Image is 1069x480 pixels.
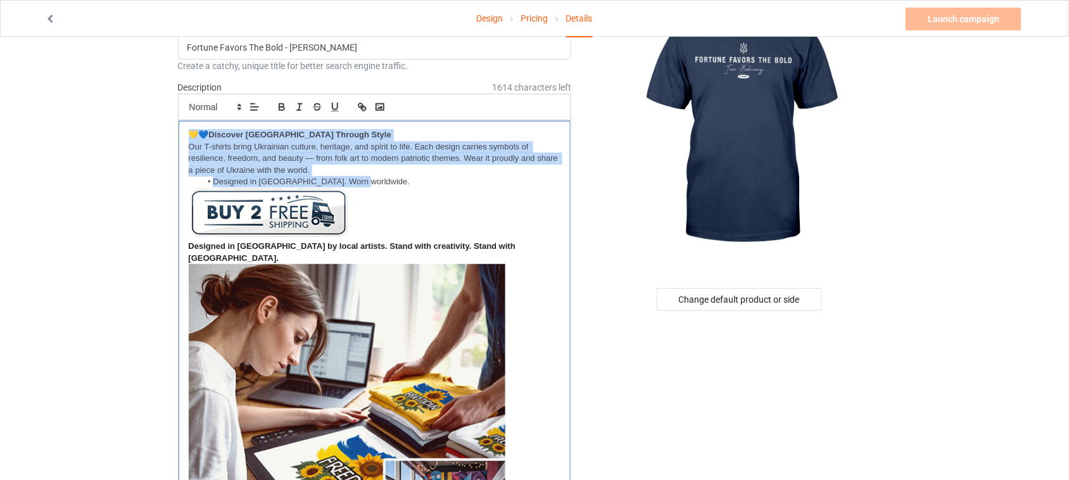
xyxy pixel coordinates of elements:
[189,241,518,263] strong: Designed in [GEOGRAPHIC_DATA] by local artists. Stand with creativity. Stand with [GEOGRAPHIC_DATA].
[566,1,593,37] div: Details
[178,60,572,72] div: Create a catchy, unique title for better search engine traffic.
[189,141,561,177] p: Our T-shirts bring Ukrainian culture, heritage, and spirit to life. Each design carries symbols o...
[209,130,391,139] strong: Discover [GEOGRAPHIC_DATA] Through Style
[189,188,348,237] img: YaW2Y8d.png
[476,1,503,36] a: Design
[178,82,222,92] label: Description
[189,129,561,141] p: 💛💙
[657,288,822,311] div: Change default product or side
[521,1,548,36] a: Pricing
[492,81,571,94] span: 1614 characters left
[201,176,560,187] li: Designed in [GEOGRAPHIC_DATA]. Worn worldwide.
